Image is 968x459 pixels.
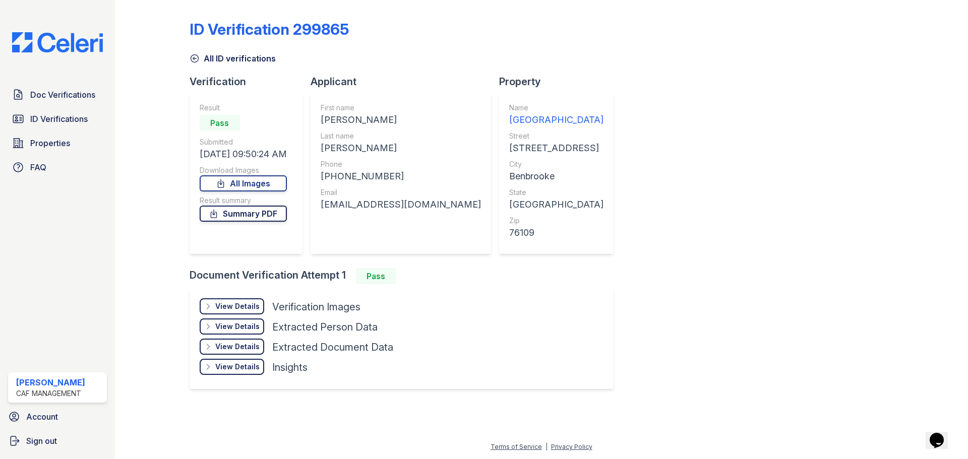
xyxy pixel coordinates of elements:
[551,443,592,450] a: Privacy Policy
[926,419,958,449] iframe: chat widget
[4,32,111,52] img: CE_Logo_Blue-a8612792a0a2168367f1c8372b55b34899dd931a85d93a1a3d3e32e68fde9ad4.png
[272,300,360,314] div: Verification Images
[509,226,603,240] div: 76109
[272,340,393,354] div: Extracted Document Data
[321,103,481,113] div: First name
[321,169,481,183] div: [PHONE_NUMBER]
[215,342,260,352] div: View Details
[509,159,603,169] div: City
[509,113,603,127] div: [GEOGRAPHIC_DATA]
[321,187,481,198] div: Email
[30,113,88,125] span: ID Verifications
[509,216,603,226] div: Zip
[200,147,287,161] div: [DATE] 09:50:24 AM
[200,115,240,131] div: Pass
[272,320,378,334] div: Extracted Person Data
[509,131,603,141] div: Street
[190,75,311,89] div: Verification
[4,431,111,451] a: Sign out
[321,198,481,212] div: [EMAIL_ADDRESS][DOMAIN_NAME]
[26,435,57,447] span: Sign out
[321,141,481,155] div: [PERSON_NAME]
[215,301,260,311] div: View Details
[321,131,481,141] div: Last name
[509,187,603,198] div: State
[200,103,287,113] div: Result
[509,141,603,155] div: [STREET_ADDRESS]
[190,268,622,284] div: Document Verification Attempt 1
[311,75,499,89] div: Applicant
[190,20,349,38] div: ID Verification 299865
[4,407,111,427] a: Account
[509,198,603,212] div: [GEOGRAPHIC_DATA]
[8,85,107,105] a: Doc Verifications
[8,133,107,153] a: Properties
[215,362,260,372] div: View Details
[30,161,46,173] span: FAQ
[200,195,287,206] div: Result summary
[16,376,85,388] div: [PERSON_NAME]
[30,89,95,101] span: Doc Verifications
[200,175,287,191] a: All Images
[30,137,70,149] span: Properties
[190,52,276,64] a: All ID verifications
[509,103,603,127] a: Name [GEOGRAPHIC_DATA]
[215,321,260,332] div: View Details
[546,443,548,450] div: |
[272,360,308,374] div: Insights
[509,169,603,183] div: Benbrooke
[16,388,85,399] div: CAF Management
[509,103,603,113] div: Name
[8,109,107,129] a: ID Verifications
[26,411,58,423] span: Account
[200,206,287,222] a: Summary PDF
[200,137,287,147] div: Submitted
[356,268,396,284] div: Pass
[491,443,542,450] a: Terms of Service
[200,165,287,175] div: Download Images
[321,159,481,169] div: Phone
[8,157,107,177] a: FAQ
[321,113,481,127] div: [PERSON_NAME]
[499,75,622,89] div: Property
